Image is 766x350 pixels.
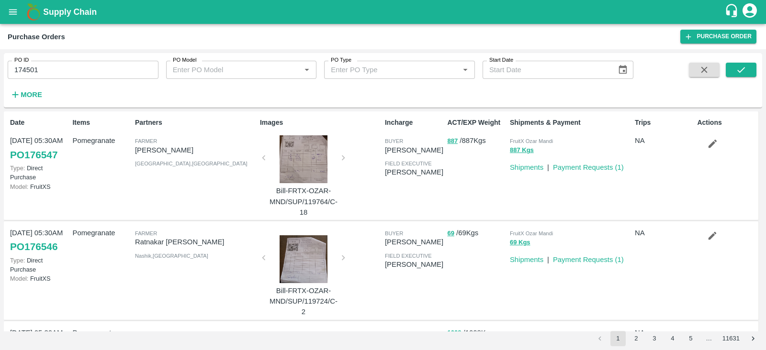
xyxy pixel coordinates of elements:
[385,145,443,155] p: [PERSON_NAME]
[724,3,741,21] div: customer-support
[629,331,644,346] button: Go to page 2
[135,138,157,144] span: Farmer
[135,145,256,155] p: [PERSON_NAME]
[10,146,57,164] a: PO176547
[260,118,381,128] p: Images
[10,135,68,146] p: [DATE] 05:30AM
[10,183,28,190] span: Model:
[173,56,197,64] label: PO Model
[10,228,68,238] p: [DATE] 05:30AM
[745,331,761,346] button: Go to next page
[135,330,157,336] span: Farmer
[647,331,662,346] button: Go to page 3
[8,87,45,103] button: More
[553,256,624,263] a: Payment Requests (1)
[635,328,693,338] p: NA
[331,56,351,64] label: PO Type
[8,61,158,79] input: Enter PO ID
[510,145,534,156] button: 887 Kgs
[483,61,610,79] input: Start Date
[135,237,256,247] p: Ratnakar [PERSON_NAME]
[72,228,131,238] p: Pomegranate
[614,61,632,79] button: Choose date
[10,164,68,182] p: Direct Purchase
[697,118,755,128] p: Actions
[680,30,756,44] a: Purchase Order
[10,256,68,274] p: Direct Purchase
[447,328,461,339] button: 1008
[741,2,758,22] div: account of current user
[683,331,698,346] button: Go to page 5
[268,285,339,317] p: Bill-FRTX-OZAR-MND/SUP/119724/C-2
[10,257,25,264] span: Type:
[385,118,443,128] p: Incharge
[14,56,29,64] label: PO ID
[591,331,762,346] nav: pagination navigation
[385,138,403,144] span: buyer
[135,118,256,128] p: Partners
[21,91,42,98] strong: More
[635,135,693,146] p: NA
[447,228,454,239] button: 69
[385,237,443,247] p: [PERSON_NAME]
[10,182,68,191] p: FruitXS
[510,330,553,336] span: FruitX Ozar Mandi
[701,334,717,343] div: …
[447,328,506,339] p: / 1008 Kgs
[447,228,506,239] p: / 69 Kgs
[135,230,157,236] span: Farmer
[268,186,339,218] p: Bill-FRTX-OZAR-MND/SUP/119764/C-18
[447,118,506,128] p: ACT/EXP Weight
[327,64,444,76] input: Enter PO Type
[385,253,432,259] span: field executive
[10,275,28,282] span: Model:
[385,167,443,177] p: [PERSON_NAME]
[385,259,443,270] p: [PERSON_NAME]
[72,135,131,146] p: Pomegranate
[385,330,403,336] span: buyer
[301,64,313,76] button: Open
[720,331,743,346] button: Go to page 11631
[10,164,25,172] span: Type:
[43,7,97,17] b: Supply Chain
[510,118,631,128] p: Shipments & Payment
[72,118,131,128] p: Items
[447,135,506,146] p: / 887 Kgs
[510,138,553,144] span: FruitX Ozar Mandi
[635,228,693,238] p: NA
[2,1,24,23] button: open drawer
[510,164,543,171] a: Shipments
[385,230,403,236] span: buyer
[10,118,68,128] p: Date
[543,158,549,173] div: |
[8,31,65,43] div: Purchase Orders
[510,230,553,236] span: FruitX Ozar Mandi
[72,328,131,338] p: Pomegranate
[135,253,208,259] span: Nashik , [GEOGRAPHIC_DATA]
[459,64,472,76] button: Open
[135,161,248,166] span: [GEOGRAPHIC_DATA] , [GEOGRAPHIC_DATA]
[489,56,513,64] label: Start Date
[10,328,68,338] p: [DATE] 05:30AM
[43,5,724,19] a: Supply Chain
[169,64,286,76] input: Enter PO Model
[510,256,543,263] a: Shipments
[447,136,458,147] button: 887
[385,161,432,166] span: field executive
[24,2,43,22] img: logo
[10,238,57,255] a: PO176546
[510,237,530,248] button: 69 Kgs
[553,164,624,171] a: Payment Requests (1)
[610,331,626,346] button: page 1
[635,118,693,128] p: Trips
[10,274,68,283] p: FruitXS
[665,331,680,346] button: Go to page 4
[543,251,549,265] div: |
